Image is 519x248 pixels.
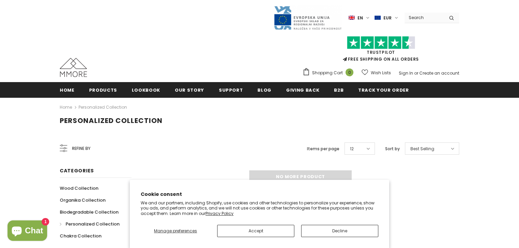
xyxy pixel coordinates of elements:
span: FREE SHIPPING ON ALL ORDERS [303,39,459,62]
a: Track your order [358,82,409,97]
a: Blog [257,82,271,97]
span: Personalized Collection [66,221,120,227]
span: Home [60,87,74,93]
img: Trust Pilot Stars [347,36,415,49]
span: Organika Collection [60,197,106,203]
a: Wish Lists [362,67,391,79]
a: Products [89,82,117,97]
a: Personalized Collection [79,104,127,110]
a: Giving back [286,82,319,97]
a: Privacy Policy [206,211,234,216]
a: Our Story [175,82,204,97]
span: Best Selling [410,145,434,152]
label: Sort by [385,145,400,152]
span: Categories [60,167,94,174]
span: Shopping Cart [312,69,343,76]
label: Items per page [307,145,339,152]
a: Shopping Cart 0 [303,68,357,78]
span: Manage preferences [154,228,197,234]
img: i-lang-1.png [349,15,355,21]
span: en [357,15,363,21]
span: Our Story [175,87,204,93]
a: Home [60,82,74,97]
a: B2B [334,82,343,97]
span: Giving back [286,87,319,93]
span: EUR [383,15,392,21]
img: Javni Razpis [273,5,342,30]
a: Wood Collection [60,182,98,194]
a: Personalized Collection [60,218,120,230]
span: Blog [257,87,271,93]
a: Create an account [419,70,459,76]
span: 12 [350,145,354,152]
span: 0 [346,68,353,76]
span: Products [89,87,117,93]
inbox-online-store-chat: Shopify online store chat [5,220,49,243]
a: Chakra Collection [60,230,101,242]
span: Wish Lists [371,69,391,76]
span: Chakra Collection [60,233,101,239]
button: Manage preferences [141,225,210,237]
a: Trustpilot [367,49,395,55]
span: B2B [334,87,343,93]
span: Track your order [358,87,409,93]
a: Home [60,103,72,111]
img: MMORE Cases [60,58,87,77]
span: Biodegradable Collection [60,209,118,215]
span: Personalized Collection [60,116,163,125]
a: Organika Collection [60,194,106,206]
a: Lookbook [132,82,160,97]
a: Sign In [399,70,413,76]
a: support [219,82,243,97]
h2: Cookie consent [141,191,378,198]
span: Lookbook [132,87,160,93]
span: Refine by [72,145,90,152]
p: We and our partners, including Shopify, use cookies and other technologies to personalize your ex... [141,200,378,216]
a: Javni Razpis [273,15,342,20]
span: or [414,70,418,76]
a: Biodegradable Collection [60,206,118,218]
span: Wood Collection [60,185,98,191]
button: Accept [217,225,294,237]
input: Search Site [405,13,444,22]
span: support [219,87,243,93]
button: Decline [301,225,378,237]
